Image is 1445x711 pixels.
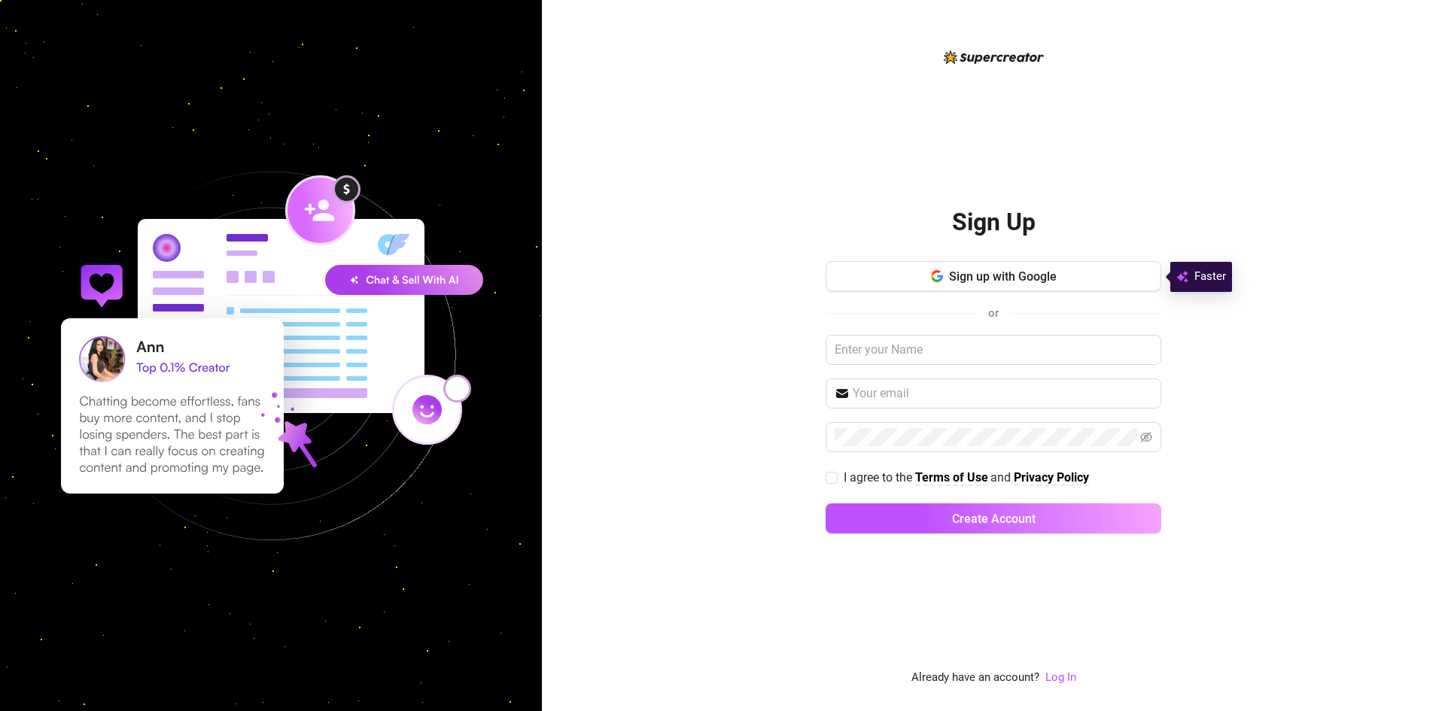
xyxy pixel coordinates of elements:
[952,512,1036,526] span: Create Account
[1176,268,1188,286] img: svg%3e
[826,261,1161,291] button: Sign up with Google
[915,470,988,486] a: Terms of Use
[853,384,1152,403] input: Your email
[949,269,1057,284] span: Sign up with Google
[915,470,988,485] strong: Terms of Use
[911,669,1039,687] span: Already have an account?
[1194,268,1226,286] span: Faster
[826,503,1161,533] button: Create Account
[1140,431,1152,443] span: eye-invisible
[1045,669,1076,687] a: Log In
[990,470,1014,485] span: and
[1014,470,1089,485] strong: Privacy Policy
[1014,470,1089,486] a: Privacy Policy
[826,335,1161,365] input: Enter your Name
[944,50,1044,64] img: logo-BBDzfeDw.svg
[844,470,915,485] span: I agree to the
[1045,670,1076,684] a: Log In
[988,306,999,320] span: or
[11,96,531,616] img: signup-background-D0MIrEPF.svg
[952,207,1036,238] h2: Sign Up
